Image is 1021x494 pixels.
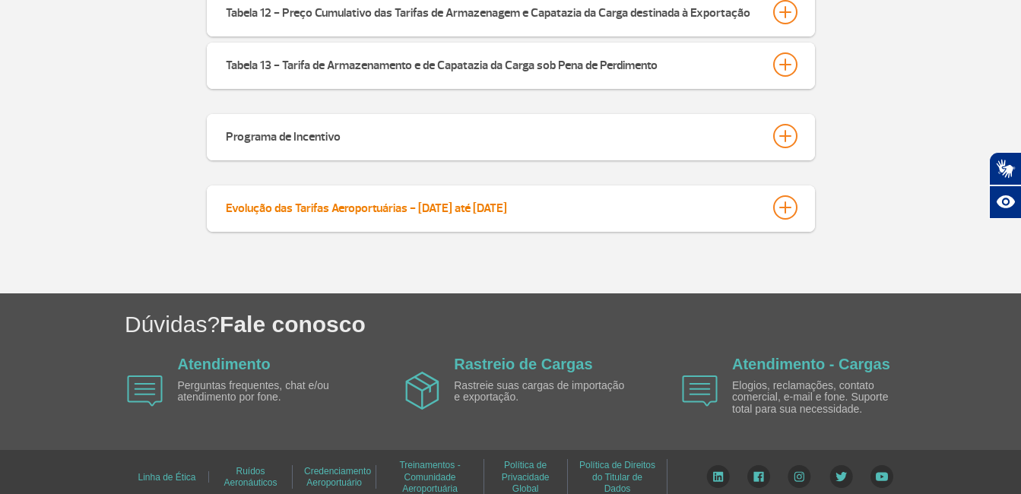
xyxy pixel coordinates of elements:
a: Linha de Ética [138,467,195,488]
a: Atendimento - Cargas [732,356,890,372]
div: Plugin de acessibilidade da Hand Talk. [989,152,1021,219]
button: Tabela 13 - Tarifa de Armazenamento e de Capatazia da Carga sob Pena de Perdimento [225,52,797,78]
button: Programa de Incentivo [225,123,797,149]
img: airplane icon [682,375,718,407]
div: Evolução das Tarifas Aeroportuárias - [DATE] até [DATE] [226,195,507,217]
div: Tabela 13 - Tarifa de Armazenamento e de Capatazia da Carga sob Pena de Perdimento [226,52,658,74]
a: Credenciamento Aeroportuário [304,461,371,493]
a: Atendimento [178,356,271,372]
img: LinkedIn [706,465,730,488]
img: airplane icon [127,375,163,407]
h1: Dúvidas? [125,309,1021,340]
p: Elogios, reclamações, contato comercial, e-mail e fone. Suporte total para sua necessidade. [732,380,907,415]
div: Programa de Incentivo [226,124,341,145]
img: Facebook [747,465,770,488]
span: Fale conosco [220,312,366,337]
a: Rastreio de Cargas [454,356,592,372]
img: airplane icon [405,372,439,410]
img: YouTube [870,465,893,488]
a: Ruídos Aeronáuticos [224,461,277,493]
button: Abrir recursos assistivos. [989,185,1021,219]
p: Perguntas frequentes, chat e/ou atendimento por fone. [178,380,353,404]
button: Evolução das Tarifas Aeroportuárias - [DATE] até [DATE] [225,195,797,220]
img: Twitter [829,465,853,488]
button: Abrir tradutor de língua de sinais. [989,152,1021,185]
img: Instagram [788,465,811,488]
p: Rastreie suas cargas de importação e exportação. [454,380,629,404]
